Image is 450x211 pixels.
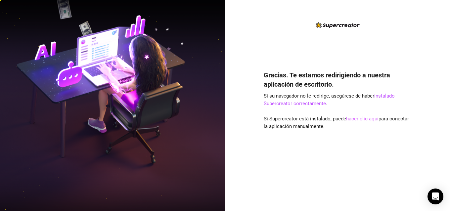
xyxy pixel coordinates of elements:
font: Gracias. Te estamos redirigiendo a nuestra aplicación de escritorio. [264,71,390,88]
a: hacer clic aquí [346,116,379,122]
div: Abrir Intercom Messenger [427,189,443,204]
font: Si su navegador no le redirige, asegúrese de haber [264,93,374,99]
font: . [326,101,327,106]
img: logo-BBDzfeDw.svg [316,22,360,28]
font: Si Supercreator está instalado, puede [264,116,346,122]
